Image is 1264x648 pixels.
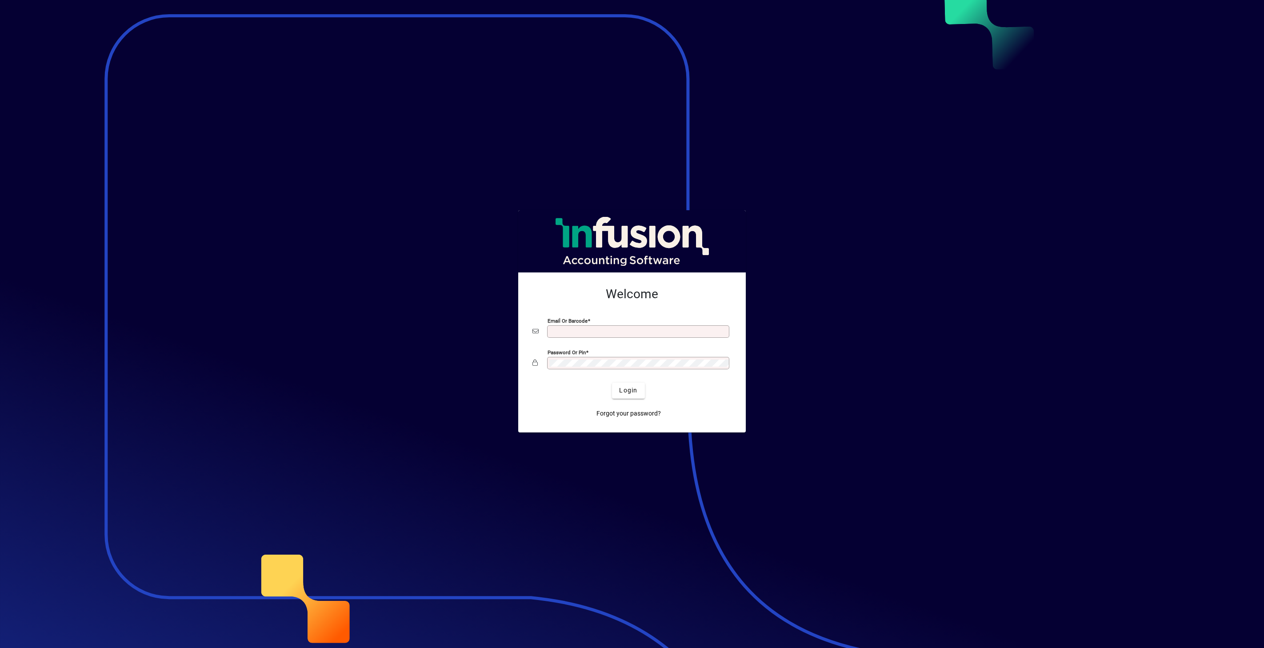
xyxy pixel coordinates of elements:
[612,383,644,399] button: Login
[619,386,637,395] span: Login
[593,406,664,422] a: Forgot your password?
[548,349,586,355] mat-label: Password or Pin
[596,409,661,418] span: Forgot your password?
[532,287,732,302] h2: Welcome
[548,317,588,324] mat-label: Email or Barcode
